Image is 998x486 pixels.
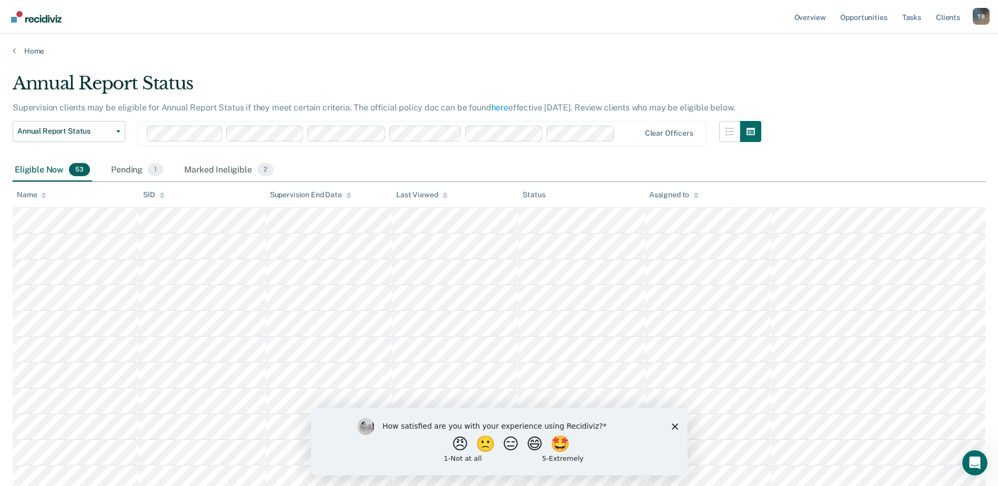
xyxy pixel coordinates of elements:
p: Supervision clients may be eligible for Annual Report Status if they meet certain criteria. The o... [13,103,735,113]
span: 1 [148,163,163,177]
div: Assigned to [649,190,699,199]
div: T B [973,8,990,25]
span: Annual Report Status [17,127,112,136]
a: here [491,103,508,113]
button: Profile dropdown button [973,8,990,25]
div: Pending1 [109,159,165,182]
img: Recidiviz [11,11,62,23]
div: Name [17,190,46,199]
div: Supervision End Date [270,190,351,199]
div: Marked Ineligible2 [182,159,276,182]
iframe: Intercom live chat [962,450,987,475]
div: Last Viewed [396,190,447,199]
span: 53 [69,163,90,177]
div: Status [522,190,545,199]
a: Home [13,46,985,56]
div: Clear officers [645,129,693,138]
div: SID [143,190,165,199]
button: Annual Report Status [13,121,125,142]
div: Eligible Now53 [13,159,92,182]
span: 2 [257,163,274,177]
div: Annual Report Status [13,73,761,103]
iframe: Survey by Kim from Recidiviz [311,408,688,475]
